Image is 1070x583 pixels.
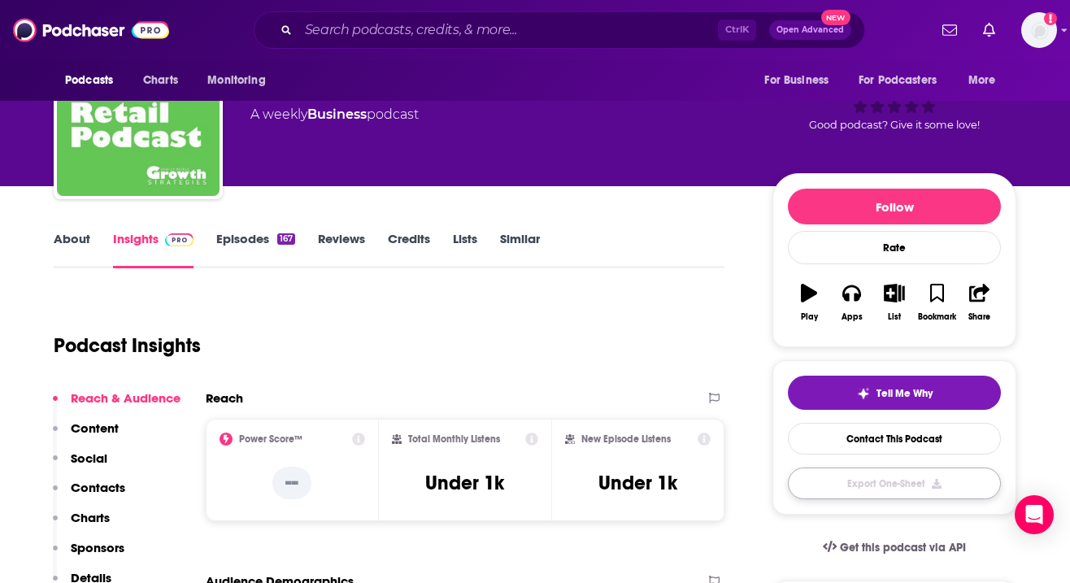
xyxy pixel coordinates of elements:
[857,387,870,400] img: tell me why sparkle
[71,450,107,466] p: Social
[216,231,295,268] a: Episodes167
[133,65,188,96] a: Charts
[968,69,996,92] span: More
[53,390,181,420] button: Reach & Audience
[840,541,966,555] span: Get this podcast via API
[71,510,110,525] p: Charts
[113,231,194,268] a: InsightsPodchaser Pro
[53,480,125,510] button: Contacts
[788,231,1001,264] div: Rate
[936,16,963,44] a: Show notifications dropdown
[918,312,956,322] div: Bookmark
[250,105,419,124] div: A weekly podcast
[976,16,1002,44] a: Show notifications dropdown
[277,233,295,245] div: 167
[801,312,818,322] div: Play
[500,231,540,268] a: Similar
[873,273,916,332] button: List
[959,273,1001,332] button: Share
[207,69,265,92] span: Monitoring
[1021,12,1057,48] button: Show profile menu
[1021,12,1057,48] span: Logged in as mresewehr
[842,312,863,322] div: Apps
[143,69,178,92] span: Charts
[71,420,119,436] p: Content
[71,480,125,495] p: Contacts
[307,107,367,122] a: Business
[876,387,933,400] span: Tell Me Why
[239,433,302,445] h2: Power Score™
[57,33,220,196] img: The Produce Retail Podcast
[753,65,849,96] button: open menu
[718,20,756,41] span: Ctrl K
[254,11,865,49] div: Search podcasts, credits, & more...
[425,471,504,495] h3: Under 1k
[888,312,901,322] div: List
[453,231,477,268] a: Lists
[598,471,677,495] h3: Under 1k
[54,65,134,96] button: open menu
[53,450,107,481] button: Social
[53,540,124,570] button: Sponsors
[1015,495,1054,534] div: Open Intercom Messenger
[821,10,850,25] span: New
[298,17,718,43] input: Search podcasts, credits, & more...
[13,15,169,46] img: Podchaser - Follow, Share and Rate Podcasts
[769,20,851,40] button: Open AdvancedNew
[788,423,1001,455] a: Contact This Podcast
[71,540,124,555] p: Sponsors
[388,231,430,268] a: Credits
[196,65,286,96] button: open menu
[848,65,960,96] button: open menu
[788,189,1001,224] button: Follow
[859,69,937,92] span: For Podcasters
[272,467,311,499] p: --
[65,69,113,92] span: Podcasts
[788,468,1001,499] button: Export One-Sheet
[165,233,194,246] img: Podchaser Pro
[1044,12,1057,25] svg: Add a profile image
[968,312,990,322] div: Share
[776,26,844,34] span: Open Advanced
[788,273,830,332] button: Play
[788,376,1001,410] button: tell me why sparkleTell Me Why
[809,119,980,131] span: Good podcast? Give it some love!
[53,510,110,540] button: Charts
[957,65,1016,96] button: open menu
[810,528,979,568] a: Get this podcast via API
[581,433,671,445] h2: New Episode Listens
[764,69,829,92] span: For Business
[71,390,181,406] p: Reach & Audience
[408,433,500,445] h2: Total Monthly Listens
[54,231,90,268] a: About
[916,273,958,332] button: Bookmark
[54,333,201,358] h1: Podcast Insights
[1021,12,1057,48] img: User Profile
[206,390,243,406] h2: Reach
[318,231,365,268] a: Reviews
[53,420,119,450] button: Content
[830,273,872,332] button: Apps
